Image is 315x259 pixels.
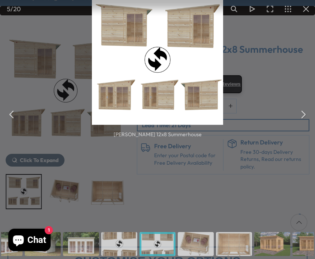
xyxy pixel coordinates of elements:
[294,106,312,124] button: Next
[13,5,21,13] span: 20
[3,106,21,124] button: Previous
[6,229,53,253] inbox-online-store-chat: Shopify online store chat
[7,5,10,13] span: 5
[114,125,202,138] div: [PERSON_NAME] 12x8 Summerhouse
